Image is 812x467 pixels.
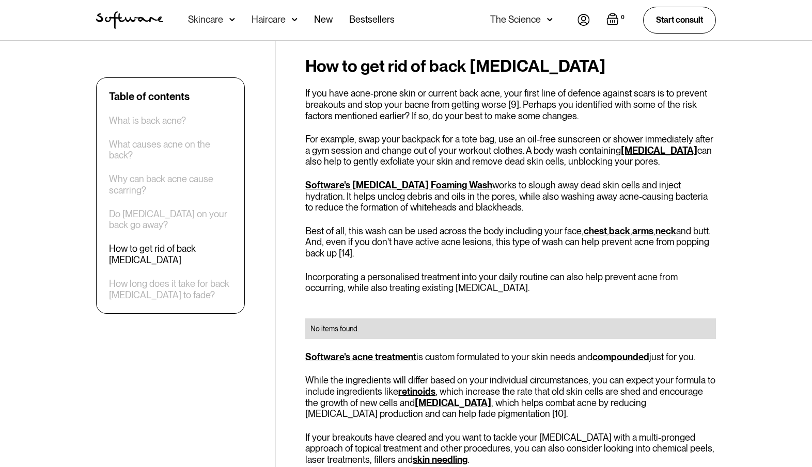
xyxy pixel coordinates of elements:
[413,454,467,465] a: skin needling
[109,278,232,300] a: How long does it take for back [MEDICAL_DATA] to fade?
[305,134,716,167] p: For example, swap your backpack for a tote bag, use an oil-free sunscreen or shower immediately a...
[643,7,716,33] a: Start consult
[229,14,235,25] img: arrow down
[305,226,716,259] p: Best of all, this wash can be used across the body including your face, , , , and butt. And, even...
[305,271,716,294] p: Incorporating a personalised treatment into your daily routine can also help prevent acne from oc...
[655,226,676,236] a: neck
[305,180,716,213] p: works to slough away dead skin cells and inject hydration. It helps unclog debris and oils in the...
[305,57,716,75] h2: How to get rid of back [MEDICAL_DATA]
[109,174,232,196] a: Why can back acne cause scarring?
[188,14,223,25] div: Skincare
[305,88,716,121] p: If you have acne-prone skin or current back acne, your first line of defence against scars is to ...
[621,145,697,156] a: [MEDICAL_DATA]
[490,14,541,25] div: The Science
[109,115,186,126] a: What is back acne?
[305,351,416,362] a: Software's acne treatment
[305,375,716,419] p: While the ingredients will differ based on your individual circumstances, you can expect your for...
[109,90,190,103] div: Table of contents
[547,14,553,25] img: arrow down
[415,397,491,408] a: [MEDICAL_DATA]
[305,351,716,363] p: is custom formulated to your skin needs and just for you.
[592,351,649,362] a: compounded
[109,208,232,231] a: Do [MEDICAL_DATA] on your back go away?
[292,14,298,25] img: arrow down
[96,11,163,29] img: Software Logo
[619,13,627,22] div: 0
[398,386,435,397] a: retinoids
[96,11,163,29] a: home
[305,180,492,190] a: Software's [MEDICAL_DATA] Foaming Wash
[305,432,716,465] p: If your breakouts have cleared and you want to tackle your [MEDICAL_DATA] with a multi-pronged ap...
[310,324,711,334] div: No items found.
[252,14,286,25] div: Haircare
[584,226,607,236] a: chest
[109,139,232,161] a: What causes acne on the back?
[606,13,627,27] a: Open empty cart
[632,226,653,236] a: arms
[609,226,630,236] a: back
[109,244,232,266] a: How to get rid of back [MEDICAL_DATA]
